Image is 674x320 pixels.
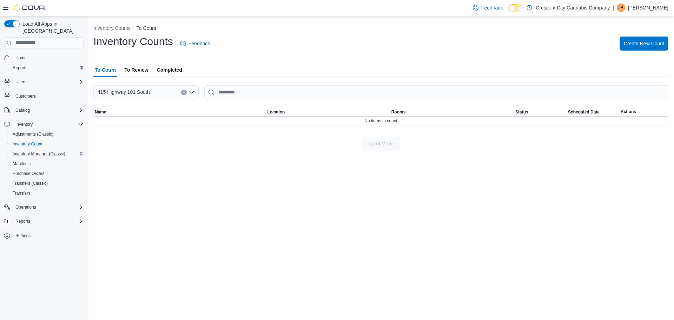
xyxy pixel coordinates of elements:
span: Feedback [189,40,210,47]
span: 415 Highway 101 South [98,88,150,96]
input: Dark Mode [508,4,523,12]
a: Adjustments (Classic) [10,130,56,138]
button: Purchase Orders [7,169,86,178]
a: Manifests [10,159,33,168]
button: Inventory Manager (Classic) [7,149,86,159]
a: Inventory Count [10,140,45,148]
button: Rooms [390,108,514,116]
span: Manifests [13,161,31,166]
span: Users [13,78,84,86]
span: Transfers [13,190,30,196]
span: Catalog [15,107,30,113]
a: Inventory Manager (Classic) [10,150,68,158]
div: Jacquelyn Beehner [617,4,625,12]
span: Transfers (Classic) [10,179,84,188]
a: Settings [13,231,33,240]
button: Reports [1,216,86,226]
input: This is a search bar. After typing your query, hit enter to filter the results lower in the page. [204,85,668,99]
button: Inventory [13,120,35,129]
button: Adjustments (Classic) [7,129,86,139]
span: Home [15,55,27,61]
span: Inventory Manager (Classic) [10,150,84,158]
button: To Count [137,25,156,31]
button: Load More [361,137,401,151]
span: Location [267,109,285,115]
h1: Inventory Counts [93,34,173,48]
button: Clear input [181,90,187,95]
a: Transfers (Classic) [10,179,51,188]
button: Catalog [13,106,33,115]
span: Purchase Orders [10,169,84,178]
span: Load All Apps in [GEOGRAPHIC_DATA] [20,20,84,34]
button: Home [1,53,86,63]
span: Actions [621,109,636,115]
span: Create New Count [624,40,664,47]
button: Customers [1,91,86,101]
nav: Complex example [4,50,84,259]
button: Inventory Count [7,139,86,149]
span: Customers [15,93,36,99]
span: Load More [369,140,393,147]
button: Create New Count [620,37,668,51]
span: Rooms [391,109,406,115]
button: Operations [1,202,86,212]
span: Inventory Manager (Classic) [13,151,65,157]
span: Inventory Count [10,140,84,148]
button: Open list of options [189,90,194,95]
button: Catalog [1,105,86,115]
button: Inventory [1,119,86,129]
a: Purchase Orders [10,169,47,178]
button: Manifests [7,159,86,169]
span: Inventory [13,120,84,129]
span: To Count [95,63,116,77]
span: Reports [15,218,30,224]
span: Inventory Count [13,141,42,147]
a: Transfers [10,189,33,197]
p: [PERSON_NAME] [628,4,668,12]
button: Status [514,108,567,116]
button: Transfers (Classic) [7,178,86,188]
button: Users [13,78,29,86]
a: Reports [10,64,30,72]
span: Settings [13,231,84,240]
span: Reports [13,217,84,226]
span: Transfers (Classic) [13,181,48,186]
img: Cova [14,4,46,11]
span: Completed [157,63,182,77]
span: Manifests [10,159,84,168]
span: Status [515,109,528,115]
span: Operations [15,204,36,210]
span: Reports [10,64,84,72]
span: JB [619,4,623,12]
span: Purchase Orders [13,171,45,176]
span: Customers [13,92,84,100]
button: Location [266,108,390,116]
button: Name [93,108,266,116]
span: Feedback [481,4,503,11]
button: Transfers [7,188,86,198]
span: Settings [15,233,31,239]
span: Reports [13,65,27,71]
button: Reports [7,63,86,73]
span: To Review [124,63,148,77]
span: Inventory [15,122,33,127]
a: Feedback [470,1,505,15]
span: Home [13,53,84,62]
span: Operations [13,203,84,211]
button: Scheduled Date [567,108,619,116]
a: Feedback [177,37,213,51]
button: Users [1,77,86,87]
button: Inventory Counts [93,25,131,31]
p: | [613,4,614,12]
button: Reports [13,217,33,226]
span: Adjustments (Classic) [10,130,84,138]
nav: An example of EuiBreadcrumbs [93,25,668,33]
span: Catalog [13,106,84,115]
p: Crescent City Cannabis Company [536,4,610,12]
span: Users [15,79,26,85]
span: Name [95,109,106,115]
span: Transfers [10,189,84,197]
a: Home [13,54,29,62]
span: Scheduled Date [568,109,600,115]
